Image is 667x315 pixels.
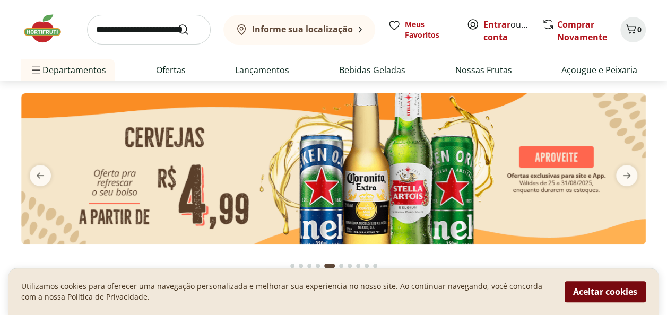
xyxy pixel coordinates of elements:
button: Menu [30,57,42,83]
button: Go to page 1 from fs-carousel [288,253,297,278]
a: Nossas Frutas [455,64,512,76]
img: cervejas [21,93,646,244]
button: previous [21,165,59,186]
b: Informe sua localização [252,23,353,35]
button: Informe sua localização [223,15,375,45]
button: Go to page 8 from fs-carousel [354,253,362,278]
a: Entrar [483,19,510,30]
button: Carrinho [620,17,646,42]
button: Go to page 3 from fs-carousel [305,253,314,278]
button: Go to page 7 from fs-carousel [345,253,354,278]
input: search [87,15,211,45]
span: 0 [637,24,642,34]
button: next [608,165,646,186]
img: Hortifruti [21,13,74,45]
a: Meus Favoritos [388,19,454,40]
span: Meus Favoritos [405,19,454,40]
a: Criar conta [483,19,542,43]
button: Submit Search [177,23,202,36]
a: Lançamentos [235,64,289,76]
button: Go to page 9 from fs-carousel [362,253,371,278]
button: Aceitar cookies [565,281,646,302]
button: Go to page 6 from fs-carousel [337,253,345,278]
span: Departamentos [30,57,106,83]
a: Ofertas [156,64,186,76]
p: Utilizamos cookies para oferecer uma navegação personalizada e melhorar sua experiencia no nosso ... [21,281,552,302]
button: Current page from fs-carousel [322,253,337,278]
span: ou [483,18,531,43]
a: Açougue e Peixaria [561,64,637,76]
button: Go to page 4 from fs-carousel [314,253,322,278]
a: Bebidas Geladas [339,64,405,76]
button: Go to page 10 from fs-carousel [371,253,379,278]
button: Go to page 2 from fs-carousel [297,253,305,278]
a: Comprar Novamente [557,19,607,43]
